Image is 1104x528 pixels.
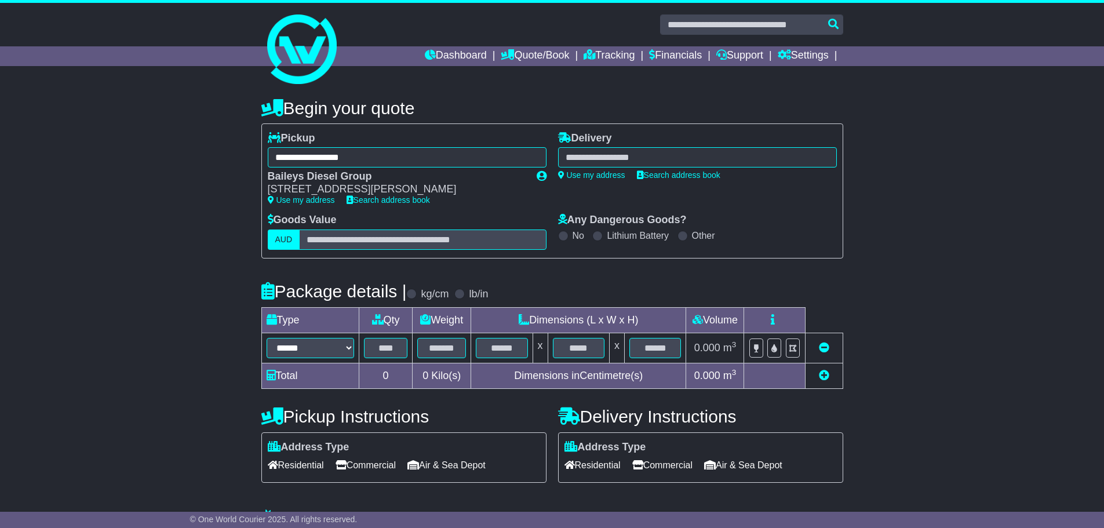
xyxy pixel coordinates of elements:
[261,282,407,301] h4: Package details |
[261,407,546,426] h4: Pickup Instructions
[261,99,843,118] h4: Begin your quote
[268,230,300,250] label: AUD
[471,307,686,333] td: Dimensions (L x W x H)
[261,509,843,528] h4: Warranty & Insurance
[422,370,428,381] span: 0
[637,170,720,180] a: Search address book
[732,368,737,377] sup: 3
[778,46,829,66] a: Settings
[564,441,646,454] label: Address Type
[190,515,358,524] span: © One World Courier 2025. All rights reserved.
[632,456,693,474] span: Commercial
[558,132,612,145] label: Delivery
[558,214,687,227] label: Any Dangerous Goods?
[819,370,829,381] a: Add new item
[694,342,720,354] span: 0.000
[723,342,737,354] span: m
[501,46,569,66] a: Quote/Book
[584,46,635,66] a: Tracking
[704,456,782,474] span: Air & Sea Depot
[819,342,829,354] a: Remove this item
[564,456,621,474] span: Residential
[649,46,702,66] a: Financials
[716,46,763,66] a: Support
[694,370,720,381] span: 0.000
[469,288,488,301] label: lb/in
[261,363,359,388] td: Total
[359,363,413,388] td: 0
[407,456,486,474] span: Air & Sea Depot
[268,195,335,205] a: Use my address
[268,441,349,454] label: Address Type
[609,333,624,363] td: x
[413,307,471,333] td: Weight
[607,230,669,241] label: Lithium Battery
[261,307,359,333] td: Type
[558,170,625,180] a: Use my address
[347,195,430,205] a: Search address book
[686,307,744,333] td: Volume
[692,230,715,241] label: Other
[268,170,525,183] div: Baileys Diesel Group
[268,132,315,145] label: Pickup
[336,456,396,474] span: Commercial
[421,288,449,301] label: kg/cm
[732,340,737,349] sup: 3
[268,183,525,196] div: [STREET_ADDRESS][PERSON_NAME]
[268,456,324,474] span: Residential
[413,363,471,388] td: Kilo(s)
[573,230,584,241] label: No
[533,333,548,363] td: x
[558,407,843,426] h4: Delivery Instructions
[268,214,337,227] label: Goods Value
[723,370,737,381] span: m
[471,363,686,388] td: Dimensions in Centimetre(s)
[359,307,413,333] td: Qty
[425,46,487,66] a: Dashboard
